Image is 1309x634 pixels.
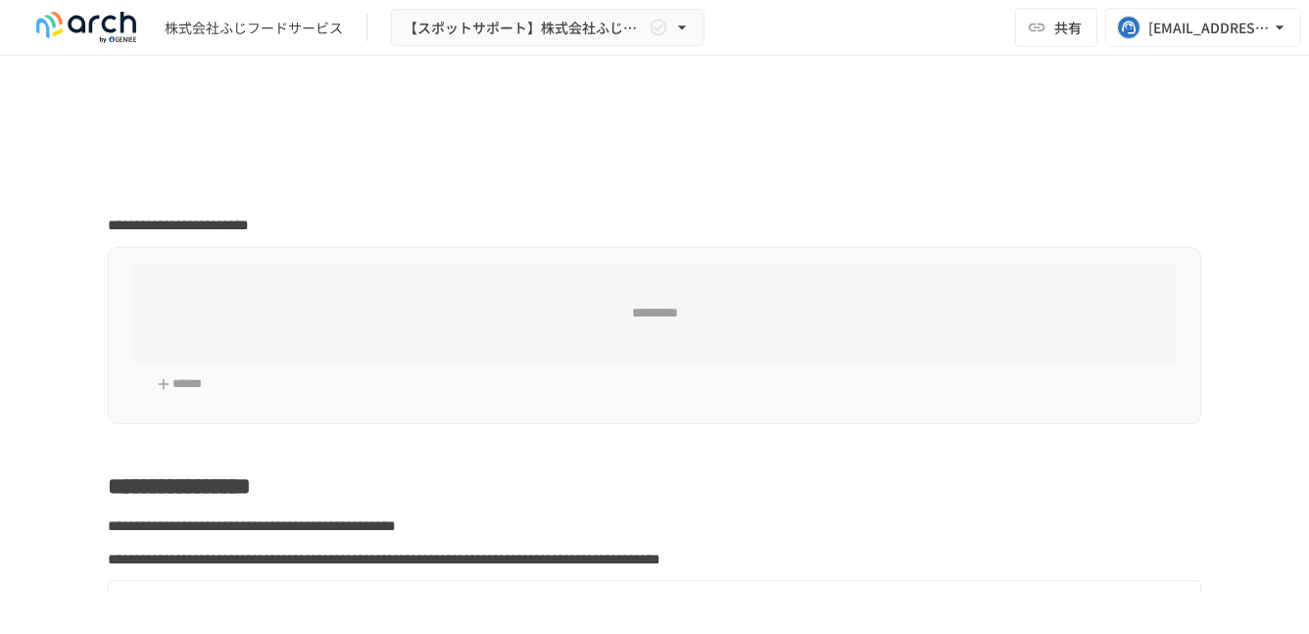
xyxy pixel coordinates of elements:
[391,9,704,47] button: 【スポットサポート】株式会社ふじフードサービス様
[1054,17,1082,38] span: 共有
[1148,16,1270,40] div: [EMAIL_ADDRESS][DOMAIN_NAME]
[1015,8,1097,47] button: 共有
[165,18,343,38] div: 株式会社ふじフードサービス
[24,12,149,43] img: logo-default@2x-9cf2c760.svg
[1105,8,1301,47] button: [EMAIL_ADDRESS][DOMAIN_NAME]
[404,16,645,40] span: 【スポットサポート】株式会社ふじフードサービス様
